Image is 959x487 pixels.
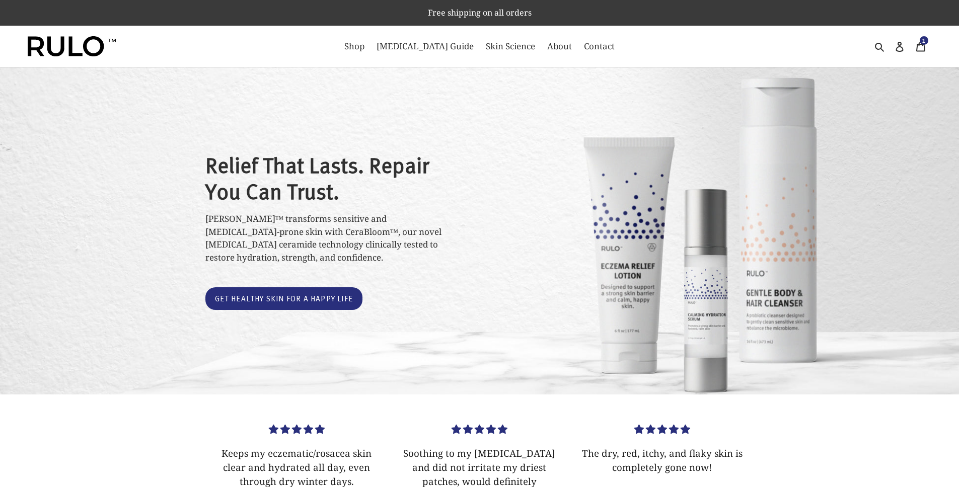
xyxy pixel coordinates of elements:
[922,38,926,44] span: 1
[269,423,325,435] span: 5.00 stars
[452,423,507,435] span: 5.00 stars
[344,40,364,52] span: Shop
[205,287,363,310] a: Get healthy skin for a happy life: Catalog
[909,440,949,477] iframe: Gorgias live chat messenger
[542,38,577,54] a: About
[481,38,540,54] a: Skin Science
[205,151,462,203] h2: Relief That Lasts. Repair You Can Trust.
[547,40,572,52] span: About
[1,1,958,24] p: Free shipping on all orders
[377,40,474,52] span: [MEDICAL_DATA] Guide
[910,35,931,58] a: 1
[486,40,535,52] span: Skin Science
[339,38,370,54] a: Shop
[578,446,746,474] p: The dry, red, itchy, and flaky skin is completely gone now!
[584,40,615,52] span: Contact
[205,212,462,264] p: [PERSON_NAME]™ transforms sensitive and [MEDICAL_DATA]-prone skin with CeraBloom™, our novel [MED...
[28,36,116,56] img: Rulo™ Skin
[634,423,690,435] span: 5.00 stars
[372,38,479,54] a: [MEDICAL_DATA] Guide
[579,38,620,54] a: Contact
